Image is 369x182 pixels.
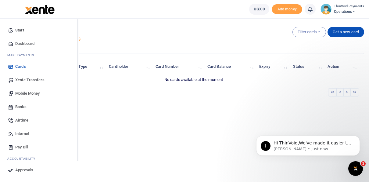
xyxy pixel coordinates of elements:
[328,27,364,37] a: Get a new card
[15,41,34,47] span: Dashboard
[254,6,265,12] span: UGX 0
[15,77,45,83] span: Xente Transfers
[5,163,74,177] a: Approvals
[5,24,74,37] a: Start
[290,60,324,73] th: Status: activate to sort column ascending
[15,144,28,150] span: Pay Bill
[361,161,366,166] span: 1
[272,4,302,14] li: Toup your wallet
[5,114,74,127] a: Airtime
[272,6,302,11] a: Add money
[5,60,74,73] a: Cards
[152,60,204,73] th: Card Number: activate to sort column ascending
[5,140,74,154] a: Pay Bill
[5,154,74,163] li: Ac
[10,53,34,57] span: ake Payments
[28,73,359,86] td: No cards available at the moment
[15,64,26,70] span: Cards
[292,27,326,37] button: Filter cards
[75,60,106,73] th: Type: activate to sort column ascending
[5,73,74,87] a: Xente Transfers
[334,4,364,9] small: ThinVoid Payments
[24,7,55,11] a: logo-small logo-large logo-large
[5,50,74,60] li: M
[12,156,35,161] span: countability
[321,4,364,15] a: profile-user ThinVoid Payments Operations
[256,60,290,73] th: Expiry: activate to sort column ascending
[247,4,272,15] li: Wallet ballance
[5,87,74,100] a: Mobile Money
[25,5,55,14] img: logo-large
[249,4,270,15] a: UGX 0
[5,127,74,140] a: Internet
[15,167,33,173] span: Approvals
[15,27,24,33] span: Start
[272,4,302,14] span: Add money
[23,36,364,42] h5: Virtual and Physical cards
[15,117,28,123] span: Airtime
[23,26,364,33] h4: Cards
[15,104,27,110] span: Banks
[204,60,256,73] th: Card Balance: activate to sort column ascending
[15,90,40,96] span: Mobile Money
[5,100,74,114] a: Banks
[247,123,369,166] iframe: Intercom notifications message
[28,88,164,97] div: Showing 0 to 0 of 0 entries
[321,4,331,15] img: profile-user
[106,60,152,73] th: Cardholder: activate to sort column ascending
[348,161,363,176] iframe: Intercom live chat
[15,131,29,137] span: Internet
[334,9,364,14] span: Operations
[324,60,359,73] th: Action: activate to sort column ascending
[5,37,74,50] a: Dashboard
